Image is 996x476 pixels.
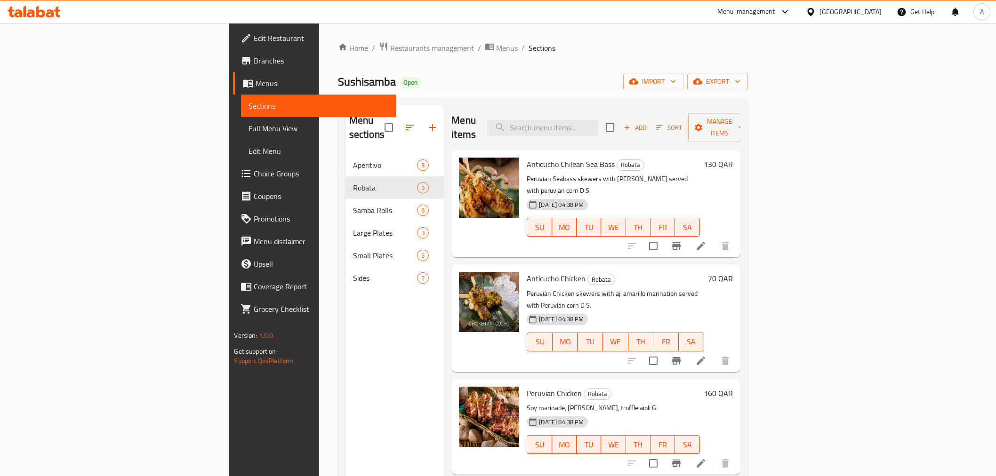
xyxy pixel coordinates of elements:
button: FR [653,333,679,351]
div: Aperitivo3 [345,154,444,176]
a: Choice Groups [233,162,395,185]
img: Anticucho Chicken [459,272,519,332]
button: Manage items [688,113,751,142]
span: Branches [254,55,388,66]
span: Add [622,122,648,133]
span: FR [657,335,675,349]
img: Peruvian Chicken [459,387,519,447]
span: Version: [234,329,257,341]
span: Sort sections [399,116,421,139]
span: Anticucho Chilean Sea Bass [527,157,615,171]
button: WE [601,435,626,454]
span: Grocery Checklist [254,303,388,315]
span: A [980,7,984,17]
button: delete [714,235,737,257]
span: SA [679,221,696,234]
span: export [695,76,740,87]
a: Edit menu item [695,355,707,366]
span: TH [632,335,650,349]
img: Anticucho Chilean Sea Bass [459,158,519,218]
button: Add [620,120,650,135]
span: Edit Restaurant [254,32,388,44]
button: WE [601,218,626,237]
span: Select section [600,118,620,137]
p: Soy marinade, [PERSON_NAME], truffle aioli G. [527,402,699,414]
button: FR [651,435,675,454]
a: Menu disclaimer [233,230,395,253]
button: MO [552,218,577,237]
span: TH [630,221,647,234]
span: Sort items [650,120,688,135]
div: items [417,227,429,238]
h6: 160 QAR [704,387,733,400]
button: SA [675,435,699,454]
span: Select to update [643,236,663,256]
span: Edit Menu [249,145,388,157]
h6: 70 QAR [708,272,733,285]
span: Menus [496,42,518,54]
span: Sort [656,122,682,133]
a: Edit menu item [695,240,707,252]
nav: breadcrumb [338,42,748,54]
span: Add item [620,120,650,135]
span: SU [531,221,548,234]
span: [DATE] 04:38 PM [535,418,587,427]
div: Sides2 [345,267,444,289]
div: items [417,250,429,261]
span: Full Menu View [249,123,388,134]
nav: Menu sections [345,150,444,293]
a: Sections [241,95,395,117]
div: Menu-management [717,6,775,17]
div: Sides [353,272,418,284]
span: TH [630,438,647,452]
span: Select all sections [379,118,399,137]
span: SU [531,438,548,452]
a: Edit Restaurant [233,27,395,49]
span: Large Plates [353,227,418,238]
button: Sort [654,120,684,135]
span: 1.0.0 [259,329,273,341]
span: WE [605,438,622,452]
span: Small Plates [353,250,418,261]
button: Branch-specific-item [665,235,688,257]
div: items [417,159,429,171]
span: Robata [588,274,615,285]
span: 3 [418,229,428,238]
div: items [417,205,429,216]
div: Small Plates5 [345,244,444,267]
button: SU [527,435,552,454]
span: Sections [529,42,555,54]
button: TU [577,435,601,454]
span: SA [679,438,696,452]
button: TU [578,333,603,351]
button: Branch-specific-item [665,452,688,475]
span: TU [581,335,599,349]
span: FR [654,438,671,452]
span: 3 [418,183,428,192]
button: import [623,73,683,90]
div: [GEOGRAPHIC_DATA] [819,7,882,17]
span: Restaurants management [390,42,474,54]
span: 3 [418,161,428,170]
span: [DATE] 04:38 PM [535,200,587,209]
span: Select to update [643,453,663,473]
button: FR [651,218,675,237]
span: Peruvian Chicken [527,386,582,400]
a: Restaurants management [379,42,474,54]
span: Aperitivo [353,159,418,171]
span: import [631,76,676,87]
a: Edit menu item [695,458,707,469]
button: TU [577,218,601,237]
span: Menus [256,78,388,89]
button: Branch-specific-item [665,349,688,372]
li: / [522,42,525,54]
div: Robata [584,389,611,400]
button: delete [714,349,737,372]
span: TU [580,221,597,234]
span: Coverage Report [254,281,388,292]
button: SU [527,333,553,351]
span: Promotions [254,213,388,224]
div: Open [400,77,421,88]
